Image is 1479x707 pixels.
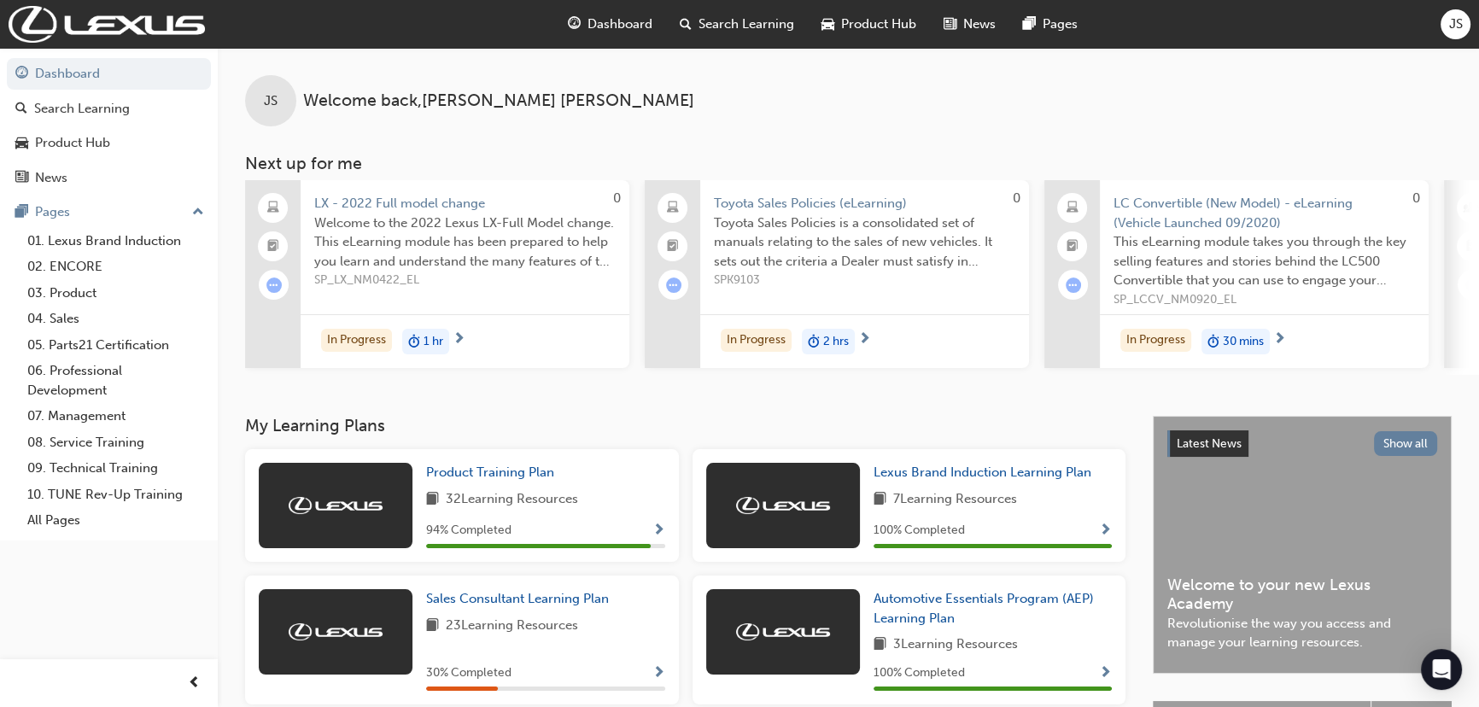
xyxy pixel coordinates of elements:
img: Trak [289,623,383,640]
span: guage-icon [15,67,28,82]
a: news-iconNews [930,7,1009,42]
span: Lexus Brand Induction Learning Plan [874,465,1091,480]
span: 30 % Completed [426,663,512,683]
span: Automotive Essentials Program (AEP) Learning Plan [874,591,1094,626]
a: Search Learning [7,93,211,125]
a: pages-iconPages [1009,7,1091,42]
div: Open Intercom Messenger [1421,649,1462,690]
span: book-icon [874,489,886,511]
img: Trak [736,623,830,640]
span: 100 % Completed [874,521,965,540]
span: Welcome to the 2022 Lexus LX-Full Model change. This eLearning module has been prepared to help y... [314,213,616,272]
div: In Progress [321,329,392,352]
span: Toyota Sales Policies is a consolidated set of manuals relating to the sales of new vehicles. It ... [714,213,1015,272]
span: duration-icon [408,330,420,353]
div: News [35,168,67,188]
span: guage-icon [568,14,581,35]
a: Latest NewsShow all [1167,430,1437,458]
span: SPK9103 [714,271,1015,290]
span: Welcome to your new Lexus Academy [1167,576,1437,614]
h3: Next up for me [218,154,1479,173]
img: Trak [9,6,205,43]
a: search-iconSearch Learning [666,7,808,42]
span: booktick-icon [667,236,679,258]
span: Dashboard [588,15,652,34]
span: prev-icon [188,673,201,694]
span: Show Progress [652,523,665,539]
span: LC Convertible (New Model) - eLearning (Vehicle Launched 09/2020) [1114,194,1415,232]
a: 05. Parts21 Certification [20,332,211,359]
span: up-icon [192,202,204,224]
a: 08. Service Training [20,429,211,456]
span: laptop-icon [1067,197,1079,219]
span: car-icon [821,14,834,35]
a: 06. Professional Development [20,358,211,403]
span: Show Progress [652,666,665,681]
span: duration-icon [808,330,820,353]
span: Welcome back , [PERSON_NAME] [PERSON_NAME] [303,91,694,111]
a: Latest NewsShow allWelcome to your new Lexus AcademyRevolutionise the way you access and manage y... [1153,416,1452,674]
a: guage-iconDashboard [554,7,666,42]
a: car-iconProduct Hub [808,7,930,42]
span: 23 Learning Resources [446,616,578,637]
span: people-icon [1466,197,1478,219]
a: Product Hub [7,127,211,159]
span: pages-icon [1023,14,1036,35]
button: Show Progress [1099,520,1112,541]
span: Toyota Sales Policies (eLearning) [714,194,1015,213]
span: book-icon [874,634,886,656]
span: duration-icon [1207,330,1219,353]
span: LX - 2022 Full model change [314,194,616,213]
span: Show Progress [1099,523,1112,539]
span: 0 [1013,190,1020,206]
button: DashboardSearch LearningProduct HubNews [7,55,211,196]
img: Trak [289,497,383,514]
span: Search Learning [699,15,794,34]
a: Sales Consultant Learning Plan [426,589,616,609]
span: news-icon [15,171,28,186]
a: 02. ENCORE [20,254,211,280]
a: News [7,162,211,194]
span: search-icon [680,14,692,35]
button: Show Progress [1099,663,1112,684]
span: learningRecordVerb_ATTEMPT-icon [266,278,282,293]
span: JS [1449,15,1463,34]
span: Sales Consultant Learning Plan [426,591,609,606]
span: 1 hr [424,332,443,352]
span: SP_LCCV_NM0920_EL [1114,290,1415,310]
span: book-icon [426,489,439,511]
a: 09. Technical Training [20,455,211,482]
span: news-icon [944,14,956,35]
span: Product Hub [841,15,916,34]
a: Product Training Plan [426,463,561,482]
span: book-icon [426,616,439,637]
span: Latest News [1177,436,1242,451]
span: Show Progress [1099,666,1112,681]
span: next-icon [858,332,871,348]
a: 01. Lexus Brand Induction [20,228,211,254]
span: booktick-icon [267,236,279,258]
button: Show Progress [652,520,665,541]
a: 04. Sales [20,306,211,332]
span: 100 % Completed [874,663,965,683]
a: 03. Product [20,280,211,307]
a: 0LX - 2022 Full model changeWelcome to the 2022 Lexus LX-Full Model change. This eLearning module... [245,180,629,368]
span: next-icon [1273,332,1286,348]
span: laptop-icon [267,197,279,219]
button: Pages [7,196,211,228]
span: 94 % Completed [426,521,512,540]
a: All Pages [20,507,211,534]
a: 07. Management [20,403,211,429]
span: 0 [613,190,621,206]
div: Search Learning [34,99,130,119]
span: laptop-icon [667,197,679,219]
span: search-icon [15,102,27,117]
span: News [963,15,996,34]
button: Show all [1374,431,1438,456]
button: Show Progress [652,663,665,684]
div: In Progress [1120,329,1191,352]
span: Revolutionise the way you access and manage your learning resources. [1167,614,1437,652]
span: booktick-icon [1466,236,1478,258]
button: JS [1441,9,1470,39]
img: Trak [736,497,830,514]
